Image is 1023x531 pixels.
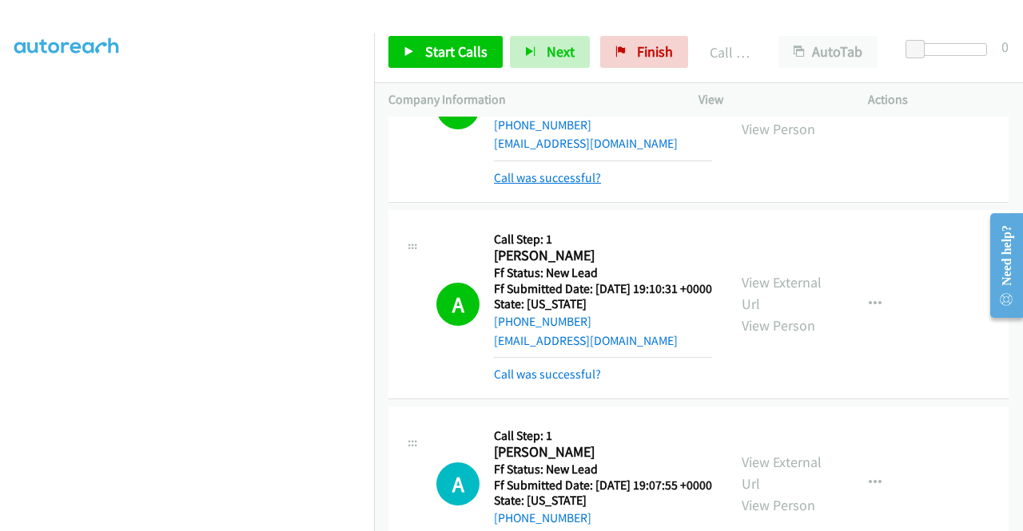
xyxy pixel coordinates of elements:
span: Finish [637,42,673,61]
p: Call Completed [710,42,750,63]
a: [PHONE_NUMBER] [494,510,591,525]
a: View External Url [742,453,822,493]
h5: Call Step: 1 [494,428,712,444]
a: View Person [742,316,815,335]
h2: [PERSON_NAME] [494,443,707,462]
h2: [PERSON_NAME] [494,247,707,265]
a: [PHONE_NUMBER] [494,314,591,329]
h1: A [436,462,480,505]
a: Call was successful? [494,367,601,382]
h5: Call Step: 1 [494,232,712,248]
a: [EMAIL_ADDRESS][DOMAIN_NAME] [494,333,678,348]
h5: Ff Status: New Lead [494,265,712,281]
a: View Person [742,496,815,514]
div: Delay between calls (in seconds) [914,43,987,56]
iframe: Resource Center [977,202,1023,329]
a: View Person [742,120,815,138]
a: [PHONE_NUMBER] [494,117,591,133]
h5: Ff Submitted Date: [DATE] 19:10:31 +0000 [494,281,712,297]
a: Call was successful? [494,170,601,185]
h5: State: [US_STATE] [494,296,712,312]
p: Company Information [388,90,670,109]
div: 0 [1001,36,1009,57]
button: Next [510,36,590,68]
h1: A [436,283,480,326]
a: Start Calls [388,36,503,68]
h5: Ff Status: New Lead [494,462,712,478]
h5: Ff Submitted Date: [DATE] 19:07:55 +0000 [494,478,712,493]
p: Actions [868,90,1009,109]
button: AutoTab [778,36,878,68]
p: View [699,90,839,109]
a: Finish [600,36,688,68]
span: Next [547,42,575,61]
a: [EMAIL_ADDRESS][DOMAIN_NAME] [494,136,678,151]
span: Start Calls [425,42,488,61]
a: View External Url [742,273,822,313]
h5: State: [US_STATE] [494,493,712,509]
